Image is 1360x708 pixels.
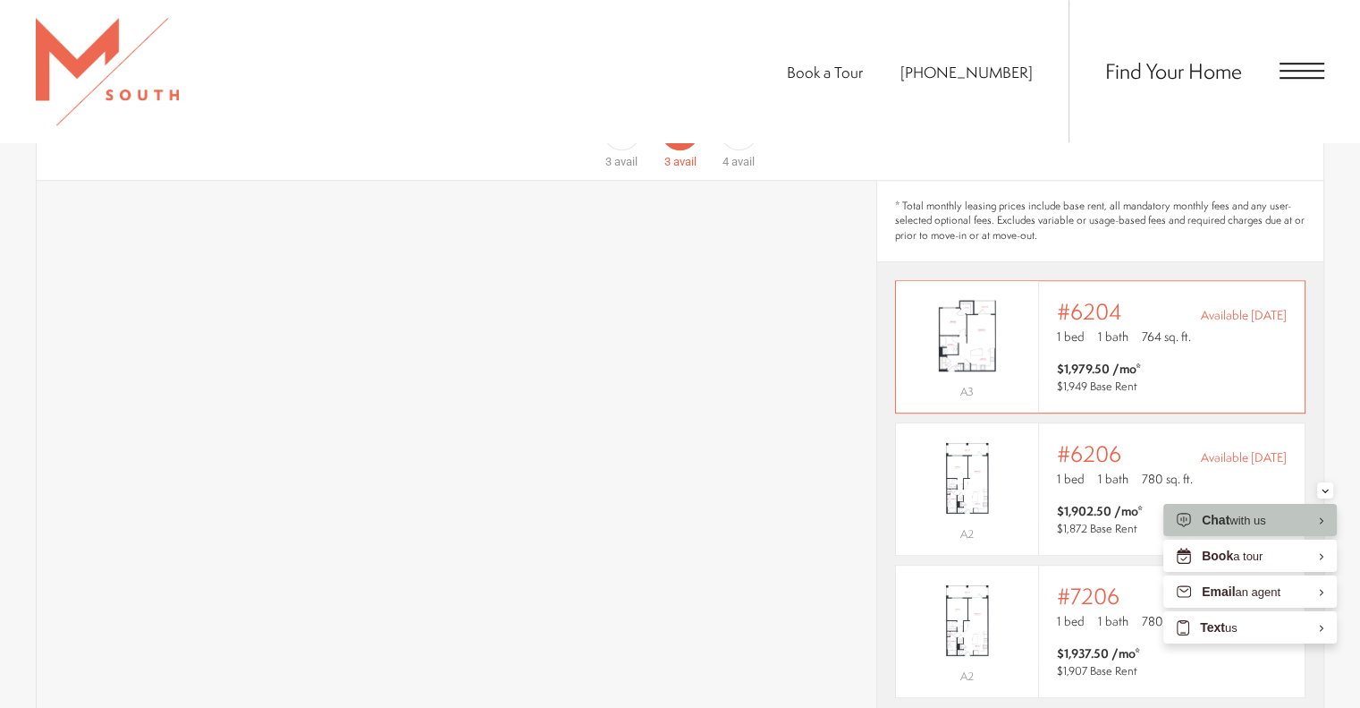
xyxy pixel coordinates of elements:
span: $1,949 Base Rent [1057,379,1137,394]
a: Book a Tour [787,62,863,82]
span: 1 bath [1098,328,1128,345]
a: Find Your Home [1105,56,1242,85]
span: 4 [722,155,729,168]
a: View #7206 [895,565,1305,698]
span: A2 [960,526,974,542]
img: #7206 - 1 bedroom floor plan layout with 1 bathroom and 780 square feet [896,576,1038,665]
img: #6204 - 1 bedroom floor plan layout with 1 bathroom and 764 square feet [896,291,1038,380]
span: 1 bed [1057,612,1085,630]
a: Call Us at 813-570-8014 [900,62,1033,82]
img: MSouth [36,18,179,125]
span: 764 sq. ft. [1142,328,1191,345]
span: #7206 [1057,584,1119,609]
span: $1,902.50 /mo* [1057,502,1143,520]
span: * Total monthly leasing prices include base rent, all mandatory monthly fees and any user-selecte... [895,199,1305,243]
span: #6204 [1057,299,1122,324]
span: Available [DATE] [1201,306,1287,324]
span: 3 [605,155,612,168]
span: 1 bath [1098,470,1128,488]
span: 1 bath [1098,612,1128,630]
span: $1,979.50 /mo* [1057,360,1141,378]
span: [PHONE_NUMBER] [900,62,1033,82]
span: avail [731,155,755,168]
a: View #6206 [895,422,1305,556]
span: $1,872 Base Rent [1057,521,1137,536]
button: Open Menu [1280,63,1324,79]
span: A2 [960,669,974,684]
span: $1,907 Base Rent [1057,663,1137,678]
span: avail [614,155,638,168]
span: 780 sq. ft. [1142,612,1193,630]
span: 1 bed [1057,470,1085,488]
img: #6206 - 1 bedroom floor plan layout with 1 bathroom and 780 square feet [896,433,1038,523]
span: $1,937.50 /mo* [1057,644,1140,662]
span: 780 sq. ft. [1142,470,1193,488]
span: A3 [960,384,974,399]
span: #6206 [1057,441,1121,466]
a: View #6204 [895,280,1305,414]
span: 1 bed [1057,328,1085,345]
span: Available [DATE] [1201,448,1287,466]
